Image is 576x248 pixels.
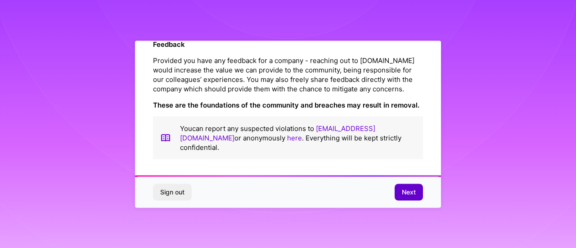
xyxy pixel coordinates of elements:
span: Next [402,188,416,197]
strong: Feedback [153,40,185,48]
p: Provided you have any feedback for a company - reaching out to [DOMAIN_NAME] would increase the v... [153,55,423,93]
button: Sign out [153,184,192,200]
strong: These are the foundations of the community and breaches may result in removal. [153,100,419,109]
a: [EMAIL_ADDRESS][DOMAIN_NAME] [180,124,375,142]
span: Sign out [160,188,184,197]
a: here [287,133,302,142]
img: book icon [160,123,171,152]
button: Next [395,184,423,200]
p: You can report any suspected violations to or anonymously . Everything will be kept strictly conf... [180,123,416,152]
